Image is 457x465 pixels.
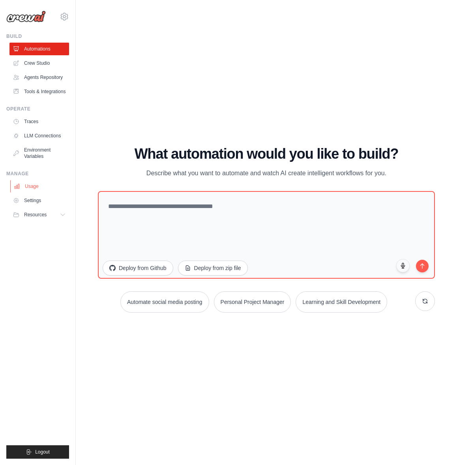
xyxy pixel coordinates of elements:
img: Logo [6,11,46,22]
button: Deploy from Github [103,261,173,276]
div: Build [6,33,69,39]
a: Environment Variables [9,144,69,163]
button: Personal Project Manager [214,291,291,313]
a: LLM Connections [9,129,69,142]
button: Resources [9,208,69,221]
div: Manage [6,171,69,177]
button: Logout [6,445,69,459]
button: Automate social media posting [120,291,209,313]
a: Traces [9,115,69,128]
p: Describe what you want to automate and watch AI create intelligent workflows for you. [134,168,399,178]
iframe: Chat Widget [418,427,457,465]
button: Learning and Skill Development [296,291,387,313]
a: Automations [9,43,69,55]
a: Agents Repository [9,71,69,84]
a: Settings [9,194,69,207]
a: Usage [10,180,70,193]
h1: What automation would you like to build? [98,146,435,162]
span: Logout [35,449,50,455]
button: Deploy from zip file [178,261,248,276]
span: Resources [24,212,47,218]
div: Operate [6,106,69,112]
a: Tools & Integrations [9,85,69,98]
a: Crew Studio [9,57,69,69]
